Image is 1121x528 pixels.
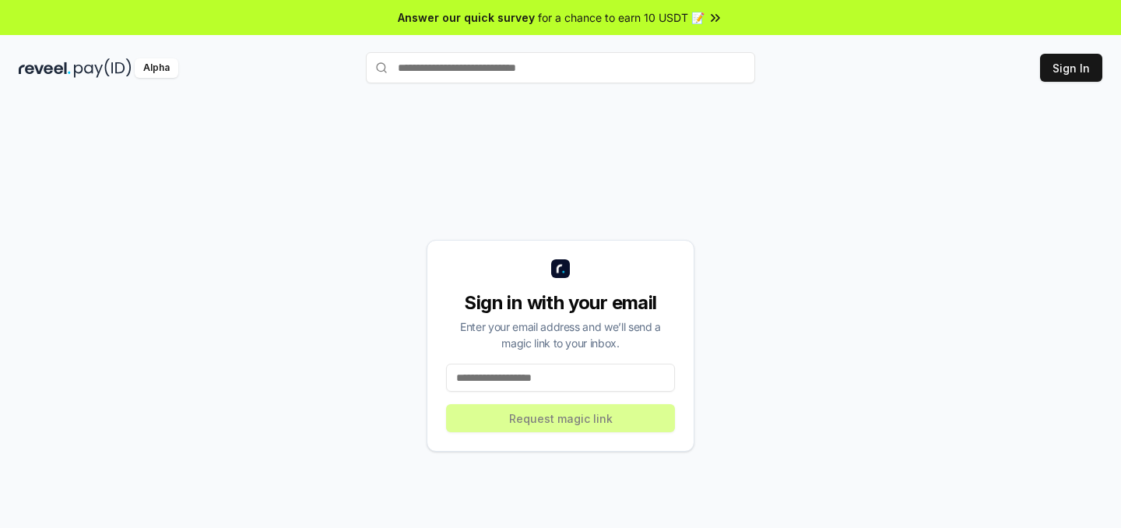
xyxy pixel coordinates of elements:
img: reveel_dark [19,58,71,78]
div: Enter your email address and we’ll send a magic link to your inbox. [446,319,675,351]
span: for a chance to earn 10 USDT 📝 [538,9,705,26]
div: Sign in with your email [446,290,675,315]
div: Alpha [135,58,178,78]
button: Sign In [1040,54,1102,82]
img: logo_small [551,259,570,278]
span: Answer our quick survey [398,9,535,26]
img: pay_id [74,58,132,78]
